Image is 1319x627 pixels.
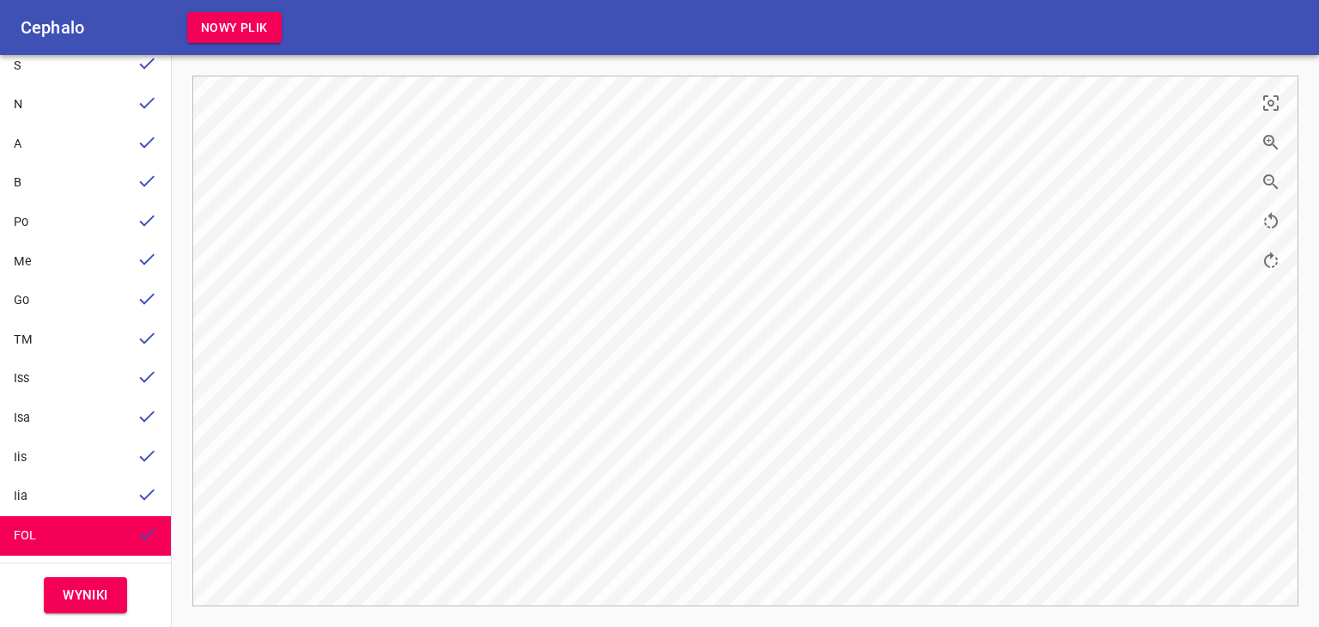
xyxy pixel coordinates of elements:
[14,450,27,465] span: Iis
[14,528,36,543] span: FOL
[14,97,22,112] span: N
[14,293,29,307] span: Go
[14,137,21,151] span: A
[14,58,21,73] span: S
[44,577,127,613] button: Wyniki
[14,254,32,269] span: Me
[21,14,84,41] h6: Cephalo
[63,584,108,606] span: Wyniki
[14,215,28,229] span: Po
[14,332,33,347] span: TM
[14,489,27,503] span: Iia
[187,12,282,44] button: Nowy plik
[201,17,268,39] span: Nowy plik
[14,371,29,386] span: Iss
[14,175,21,190] span: B
[14,411,30,425] span: Isa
